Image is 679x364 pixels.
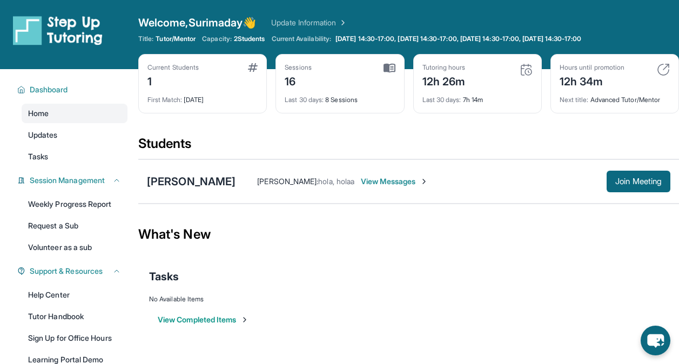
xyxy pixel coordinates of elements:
span: [PERSON_NAME] : [257,177,318,186]
div: [DATE] [147,89,258,104]
a: Home [22,104,127,123]
button: Session Management [25,175,121,186]
span: Next title : [560,96,589,104]
div: Advanced Tutor/Mentor [560,89,670,104]
div: What's New [138,211,679,258]
span: Current Availability: [272,35,331,43]
span: Last 30 days : [422,96,461,104]
button: Dashboard [25,84,121,95]
img: Chevron-Right [420,177,428,186]
span: Join Meeting [615,178,662,185]
div: 12h 26m [422,72,466,89]
span: Capacity: [202,35,232,43]
a: [DATE] 14:30-17:00, [DATE] 14:30-17:00, [DATE] 14:30-17:00, [DATE] 14:30-17:00 [333,35,583,43]
span: Tutor/Mentor [156,35,196,43]
img: card [384,63,395,73]
button: View Completed Items [158,314,249,325]
div: 12h 34m [560,72,624,89]
div: [PERSON_NAME] [147,174,236,189]
a: Sign Up for Office Hours [22,328,127,348]
button: chat-button [641,326,670,355]
img: card [657,63,670,76]
button: Join Meeting [607,171,670,192]
button: Support & Resources [25,266,121,277]
a: Tutor Handbook [22,307,127,326]
span: View Messages [361,176,428,187]
div: Current Students [147,63,199,72]
img: card [520,63,533,76]
img: Chevron Right [337,17,347,28]
div: 1 [147,72,199,89]
a: Tasks [22,147,127,166]
span: Home [28,108,49,119]
div: Tutoring hours [422,63,466,72]
a: Update Information [271,17,347,28]
div: Sessions [285,63,312,72]
span: Title: [138,35,153,43]
span: First Match : [147,96,182,104]
img: card [248,63,258,72]
span: hola, holaa [318,177,354,186]
img: logo [13,15,103,45]
div: No Available Items [149,295,668,304]
span: Dashboard [30,84,68,95]
span: Support & Resources [30,266,103,277]
span: [DATE] 14:30-17:00, [DATE] 14:30-17:00, [DATE] 14:30-17:00, [DATE] 14:30-17:00 [335,35,581,43]
a: Volunteer as a sub [22,238,127,257]
div: 16 [285,72,312,89]
span: Session Management [30,175,105,186]
span: Welcome, Surimaday 👋 [138,15,256,30]
span: Updates [28,130,58,140]
div: 7h 14m [422,89,533,104]
a: Help Center [22,285,127,305]
span: Last 30 days : [285,96,324,104]
span: Tasks [28,151,48,162]
div: 8 Sessions [285,89,395,104]
div: Hours until promotion [560,63,624,72]
a: Request a Sub [22,216,127,235]
a: Weekly Progress Report [22,194,127,214]
div: Students [138,135,679,159]
span: 2 Students [234,35,265,43]
a: Updates [22,125,127,145]
span: Tasks [149,269,179,284]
